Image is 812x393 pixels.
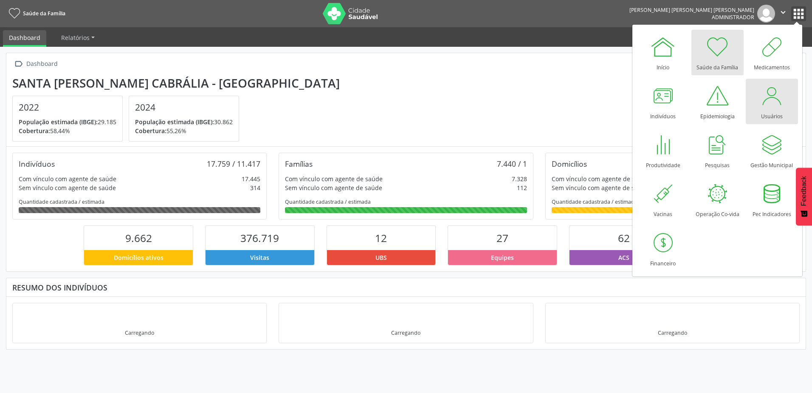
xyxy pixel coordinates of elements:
[250,183,260,192] div: 314
[19,118,98,126] span: População estimada (IBGE):
[552,174,649,183] div: Com vínculo com agente de saúde
[3,30,46,47] a: Dashboard
[19,174,116,183] div: Com vínculo com agente de saúde
[746,30,798,75] a: Medicamentos
[637,177,689,222] a: Vacinas
[6,6,65,20] a: Saúde da Família
[25,58,59,70] div: Dashboard
[618,253,629,262] span: ACS
[242,174,260,183] div: 17.445
[496,231,508,245] span: 27
[285,174,383,183] div: Com vínculo com agente de saúde
[135,127,166,135] span: Cobertura:
[12,283,800,292] div: Resumo dos indivíduos
[778,8,788,17] i: 
[125,329,154,336] div: Carregando
[23,10,65,17] span: Saúde da Família
[250,253,269,262] span: Visitas
[19,159,55,168] div: Indivíduos
[746,177,798,222] a: Pec Indicadores
[19,117,116,126] p: 29.185
[691,79,744,124] a: Epidemiologia
[125,231,152,245] span: 9.662
[114,253,164,262] span: Domicílios ativos
[375,231,387,245] span: 12
[691,177,744,222] a: Operação Co-vida
[629,6,754,14] div: [PERSON_NAME] [PERSON_NAME] [PERSON_NAME]
[552,183,649,192] div: Sem vínculo com agente de saúde
[637,79,689,124] a: Indivíduos
[207,159,260,168] div: 17.759 / 11.417
[12,58,59,70] a:  Dashboard
[691,30,744,75] a: Saúde da Família
[800,176,808,206] span: Feedback
[19,127,50,135] span: Cobertura:
[796,168,812,225] button: Feedback - Mostrar pesquisa
[712,14,754,21] span: Administrador
[55,30,101,45] a: Relatórios
[19,183,116,192] div: Sem vínculo com agente de saúde
[135,118,214,126] span: População estimada (IBGE):
[637,128,689,173] a: Produtividade
[517,183,527,192] div: 112
[135,117,233,126] p: 30.862
[240,231,279,245] span: 376.719
[746,79,798,124] a: Usuários
[637,226,689,271] a: Financeiro
[135,126,233,135] p: 55,26%
[12,58,25,70] i: 
[497,159,527,168] div: 7.440 / 1
[391,329,420,336] div: Carregando
[691,128,744,173] a: Pesquisas
[791,6,806,21] button: apps
[19,102,116,113] h4: 2022
[746,128,798,173] a: Gestão Municipal
[285,183,382,192] div: Sem vínculo com agente de saúde
[285,198,527,205] div: Quantidade cadastrada / estimada
[775,5,791,23] button: 
[658,329,687,336] div: Carregando
[491,253,514,262] span: Equipes
[375,253,387,262] span: UBS
[512,174,527,183] div: 7.328
[19,126,116,135] p: 58,44%
[61,34,90,42] span: Relatórios
[135,102,233,113] h4: 2024
[618,231,630,245] span: 62
[285,159,313,168] div: Famílias
[637,30,689,75] a: Início
[19,198,260,205] div: Quantidade cadastrada / estimada
[552,198,793,205] div: Quantidade cadastrada / estimada
[12,76,340,90] div: Santa [PERSON_NAME] Cabrália - [GEOGRAPHIC_DATA]
[757,5,775,23] img: img
[552,159,587,168] div: Domicílios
